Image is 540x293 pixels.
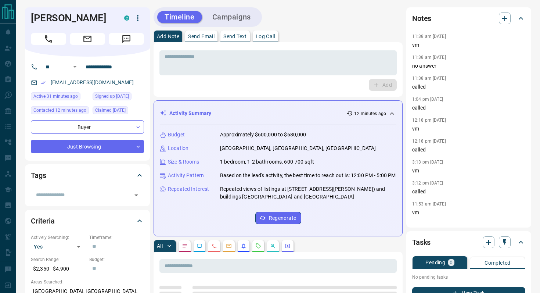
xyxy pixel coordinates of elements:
[485,260,511,265] p: Completed
[33,93,78,100] span: Active 31 minutes ago
[270,243,276,249] svg: Opportunities
[241,243,246,249] svg: Listing Alerts
[109,33,144,45] span: Message
[168,144,188,152] p: Location
[412,34,446,39] p: 11:38 am [DATE]
[412,160,443,165] p: 3:13 pm [DATE]
[205,11,258,23] button: Campaigns
[412,125,525,133] p: vm
[412,104,525,112] p: called
[412,167,525,175] p: vm
[220,144,376,152] p: [GEOGRAPHIC_DATA], [GEOGRAPHIC_DATA], [GEOGRAPHIC_DATA]
[256,34,275,39] p: Log Call
[412,209,525,217] p: vm
[31,169,46,181] h2: Tags
[131,190,141,200] button: Open
[31,279,144,285] p: Areas Searched:
[95,107,126,114] span: Claimed [DATE]
[33,107,86,114] span: Contacted 12 minutes ago
[412,146,525,154] p: called
[31,33,66,45] span: Call
[412,41,525,49] p: vm
[412,201,446,207] p: 11:53 am [DATE]
[157,34,179,39] p: Add Note
[412,83,525,91] p: called
[220,131,306,139] p: Approximately $600,000 to $680,000
[412,10,525,27] div: Notes
[223,34,247,39] p: Send Text
[93,106,144,117] div: Wed Sep 07 2022
[31,215,55,227] h2: Criteria
[40,80,46,85] svg: Email Verified
[412,118,446,123] p: 12:18 pm [DATE]
[412,139,446,144] p: 12:18 pm [DATE]
[412,222,446,228] p: 11:53 am [DATE]
[31,256,86,263] p: Search Range:
[226,243,232,249] svg: Emails
[168,172,204,179] p: Activity Pattern
[412,97,443,102] p: 1:04 pm [DATE]
[412,62,525,70] p: no answer
[412,233,525,251] div: Tasks
[255,243,261,249] svg: Requests
[31,140,144,153] div: Just Browsing
[31,212,144,230] div: Criteria
[157,11,202,23] button: Timeline
[220,158,314,166] p: 1 bedroom, 1-2 bathrooms, 600-700 sqft
[211,243,217,249] svg: Calls
[93,92,144,103] div: Wed Sep 07 2022
[412,181,443,186] p: 3:12 pm [DATE]
[412,76,446,81] p: 11:38 am [DATE]
[285,243,291,249] svg: Agent Actions
[31,120,144,134] div: Buyer
[89,256,144,263] p: Budget:
[412,236,431,248] h2: Tasks
[31,167,144,184] div: Tags
[157,243,163,249] p: All
[220,172,396,179] p: Based on the lead's activity, the best time to reach out is: 12:00 PM - 5:00 PM
[31,12,113,24] h1: [PERSON_NAME]
[425,260,445,265] p: Pending
[124,15,129,21] div: condos.ca
[169,110,211,117] p: Activity Summary
[168,131,185,139] p: Budget
[70,33,105,45] span: Email
[31,234,86,241] p: Actively Searching:
[197,243,202,249] svg: Lead Browsing Activity
[71,62,79,71] button: Open
[412,12,431,24] h2: Notes
[31,92,89,103] div: Wed Oct 15 2025
[95,93,129,100] span: Signed up [DATE]
[31,241,86,253] div: Yes
[89,234,144,241] p: Timeframe:
[168,158,199,166] p: Size & Rooms
[255,212,301,224] button: Regenerate
[31,263,86,275] p: $2,350 - $4,900
[51,79,134,85] a: [EMAIL_ADDRESS][DOMAIN_NAME]
[160,107,396,120] div: Activity Summary12 minutes ago
[412,188,525,196] p: called
[188,34,215,39] p: Send Email
[412,272,525,283] p: No pending tasks
[31,106,89,117] div: Wed Oct 15 2025
[168,185,209,193] p: Repeated Interest
[182,243,188,249] svg: Notes
[450,260,453,265] p: 0
[354,110,386,117] p: 12 minutes ago
[412,55,446,60] p: 11:38 am [DATE]
[220,185,396,201] p: Repeated views of listings at [STREET_ADDRESS][PERSON_NAME]) and buildings [GEOGRAPHIC_DATA] and ...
